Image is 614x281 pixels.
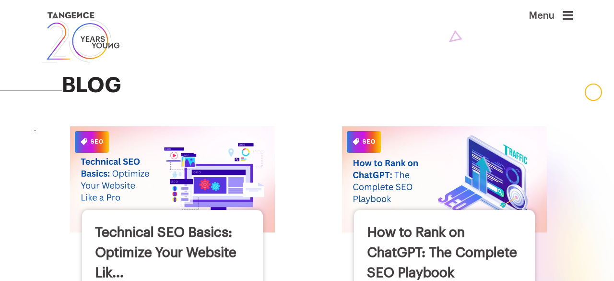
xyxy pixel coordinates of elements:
[342,126,547,233] img: How to Rank on ChatGPT: The Complete SEO Playbook
[81,138,87,145] img: Category Icon
[70,126,275,233] img: Technical SEO Basics: Optimize Your Website Like a Pro
[367,226,517,280] a: How to Rank on ChatGPT: The Complete SEO Playbook
[41,10,120,65] img: logo SVG
[353,138,359,145] img: Category Icon
[347,131,381,153] span: SEO
[75,131,109,153] span: SEO
[62,73,573,97] h2: blog
[95,226,236,280] a: Technical SEO Basics: Optimize Your Website Lik...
